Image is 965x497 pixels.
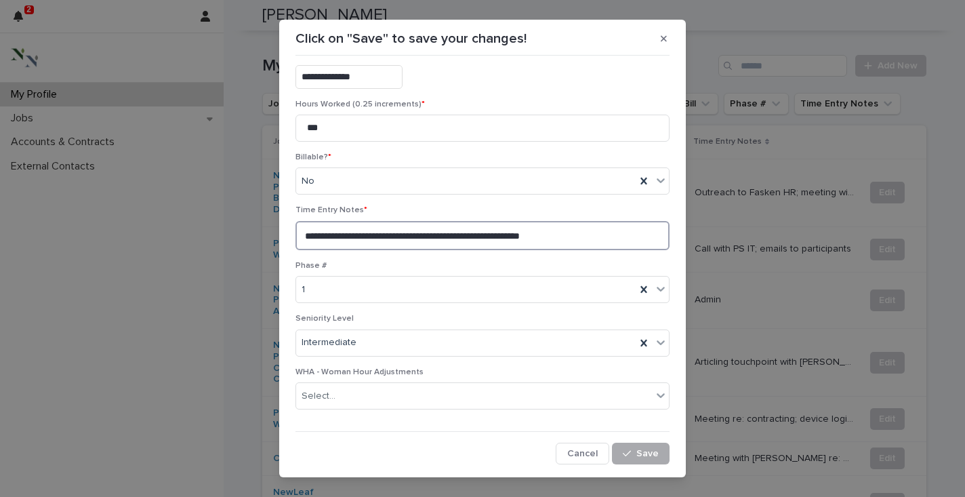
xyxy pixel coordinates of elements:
[295,206,367,214] span: Time Entry Notes
[302,283,305,297] span: 1
[295,368,424,376] span: WHA - Woman Hour Adjustments
[295,100,425,108] span: Hours Worked (0.25 increments)
[295,153,331,161] span: Billable?
[295,315,354,323] span: Seniority Level
[556,443,609,464] button: Cancel
[302,336,356,350] span: Intermediate
[295,31,527,47] p: Click on "Save" to save your changes!
[636,449,659,458] span: Save
[612,443,670,464] button: Save
[567,449,598,458] span: Cancel
[302,389,335,403] div: Select...
[295,262,327,270] span: Phase #
[302,174,314,188] span: No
